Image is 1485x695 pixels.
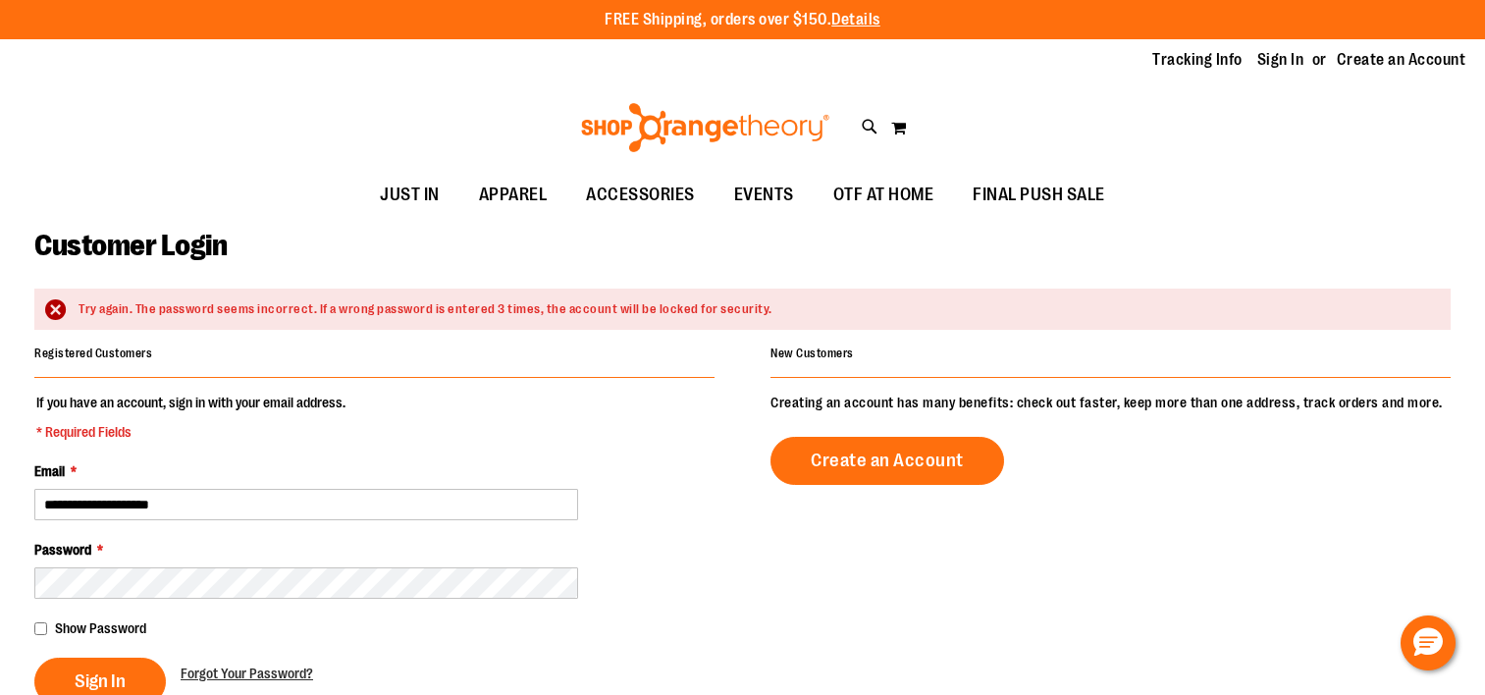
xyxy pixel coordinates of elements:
button: Hello, have a question? Let’s chat. [1401,615,1456,670]
span: APPAREL [479,173,548,217]
a: Create an Account [1337,49,1466,71]
a: Tracking Info [1152,49,1243,71]
a: Details [831,11,880,28]
span: * Required Fields [36,422,345,442]
a: ACCESSORIES [566,173,715,218]
a: JUST IN [360,173,459,218]
strong: Registered Customers [34,347,152,360]
strong: New Customers [770,347,854,360]
span: Show Password [55,620,146,636]
span: Password [34,542,91,558]
span: Forgot Your Password? [181,666,313,681]
a: Sign In [1257,49,1304,71]
span: Email [34,463,65,479]
span: OTF AT HOME [833,173,934,217]
a: EVENTS [715,173,814,218]
span: Create an Account [811,450,964,471]
span: FINAL PUSH SALE [973,173,1105,217]
span: JUST IN [380,173,440,217]
a: APPAREL [459,173,567,218]
a: Create an Account [770,437,1004,485]
a: Forgot Your Password? [181,664,313,683]
span: Sign In [75,670,126,692]
div: Try again. The password seems incorrect. If a wrong password is entered 3 times, the account will... [79,300,1431,319]
p: Creating an account has many benefits: check out faster, keep more than one address, track orders... [770,393,1451,412]
span: ACCESSORIES [586,173,695,217]
p: FREE Shipping, orders over $150. [605,9,880,31]
img: Shop Orangetheory [578,103,832,152]
span: EVENTS [734,173,794,217]
legend: If you have an account, sign in with your email address. [34,393,347,442]
a: FINAL PUSH SALE [953,173,1125,218]
span: Customer Login [34,229,227,262]
a: OTF AT HOME [814,173,954,218]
